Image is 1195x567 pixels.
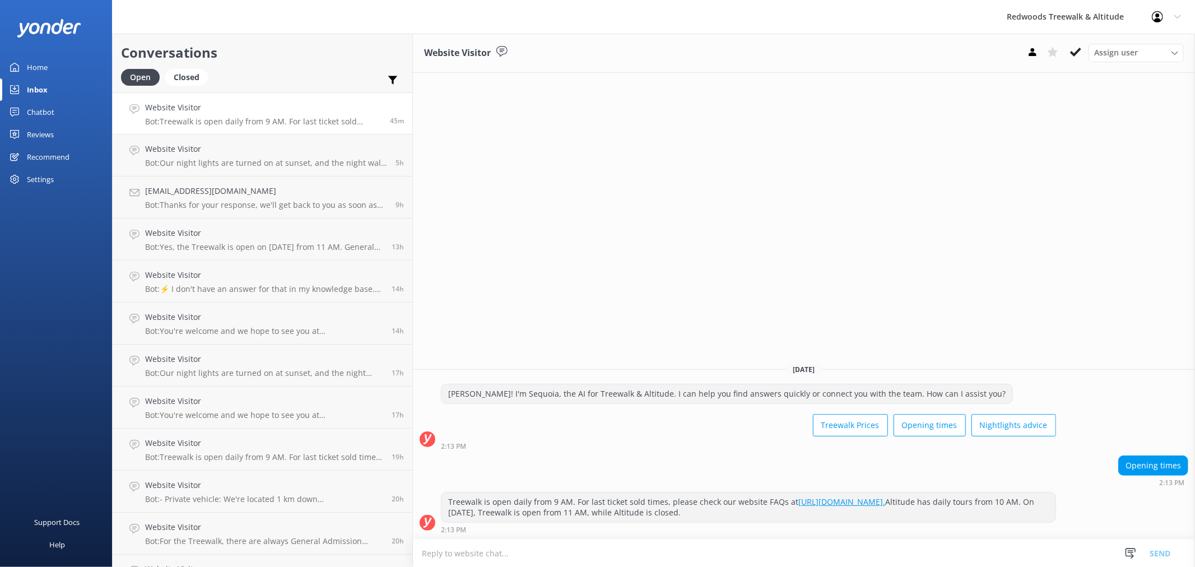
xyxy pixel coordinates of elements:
p: Bot: Our night lights are turned on at sunset, and the night walk starts 20 minutes thereafter. W... [145,158,387,168]
span: Sep 15 2025 12:11am (UTC +12:00) Pacific/Auckland [392,326,404,336]
div: Home [27,56,48,78]
div: Open [121,69,160,86]
div: Assign User [1089,44,1184,62]
p: Bot: Treewalk is open daily from 9 AM. For last ticket sold times, please check our website FAQs ... [145,117,382,127]
button: Treewalk Prices [813,414,888,436]
a: Open [121,71,165,83]
span: Sep 15 2025 01:20am (UTC +12:00) Pacific/Auckland [392,242,404,252]
a: [EMAIL_ADDRESS][DOMAIN_NAME]Bot:Thanks for your response, we'll get back to you as soon as we can... [113,176,412,219]
span: [DATE] [787,365,822,374]
span: Sep 14 2025 09:28pm (UTC +12:00) Pacific/Auckland [392,410,404,420]
span: Sep 14 2025 06:48pm (UTC +12:00) Pacific/Auckland [392,494,404,504]
img: yonder-white-logo.png [17,19,81,38]
a: Website VisitorBot:Treewalk is open daily from 9 AM. For last ticket sold times, please check our... [113,429,412,471]
a: Website VisitorBot:Treewalk is open daily from 9 AM. For last ticket sold times, please check our... [113,92,412,134]
div: [PERSON_NAME]! I'm Sequoia, the AI for Treewalk & Altitude. I can help you find answers quickly o... [441,384,1012,403]
div: Sep 15 2025 02:13pm (UTC +12:00) Pacific/Auckland [441,442,1056,450]
div: Sep 15 2025 02:13pm (UTC +12:00) Pacific/Auckland [441,526,1056,533]
p: Bot: You're welcome and we hope to see you at [GEOGRAPHIC_DATA] & Altitude soon! [145,326,383,336]
span: Sep 14 2025 07:53pm (UTC +12:00) Pacific/Auckland [392,452,404,462]
a: Website VisitorBot:Our night lights are turned on at sunset, and the night walk starts 20 minutes... [113,134,412,176]
h2: Conversations [121,42,404,63]
div: Support Docs [35,511,80,533]
h4: Website Visitor [145,479,383,491]
a: Website VisitorBot:You're welcome and we hope to see you at [GEOGRAPHIC_DATA] & Altitude soon!17h [113,387,412,429]
h4: Website Visitor [145,101,382,114]
button: Opening times [894,414,966,436]
span: Sep 15 2025 12:55am (UTC +12:00) Pacific/Auckland [392,284,404,294]
div: Inbox [27,78,48,101]
div: Reviews [27,123,54,146]
span: Assign user [1094,47,1138,59]
h4: Website Visitor [145,353,383,365]
p: Bot: You're welcome and we hope to see you at [GEOGRAPHIC_DATA] & Altitude soon! [145,410,383,420]
div: Recommend [27,146,69,168]
div: Help [49,533,65,556]
p: Bot: Yes, the Treewalk is open on [DATE] from 11 AM. General Admission tickets cannot be booked i... [145,242,383,252]
div: Treewalk is open daily from 9 AM. For last ticket sold times, please check our website FAQs at Al... [441,492,1055,522]
button: Nightlights advice [971,414,1056,436]
h4: Website Visitor [145,227,383,239]
div: Opening times [1119,456,1188,475]
h4: Website Visitor [145,311,383,323]
h4: [EMAIL_ADDRESS][DOMAIN_NAME] [145,185,387,197]
a: Website VisitorBot:⚡ I don't have an answer for that in my knowledge base. Please try and rephras... [113,261,412,303]
p: Bot: ⚡ I don't have an answer for that in my knowledge base. Please try and rephrase your questio... [145,284,383,294]
strong: 2:13 PM [441,443,466,450]
strong: 2:13 PM [1159,480,1184,486]
h4: Website Visitor [145,437,383,449]
div: Settings [27,168,54,190]
p: Bot: Our night lights are turned on at sunset, and the night walk starts 20 minutes thereafter. W... [145,368,383,378]
h4: Website Visitor [145,395,383,407]
p: Bot: Thanks for your response, we'll get back to you as soon as we can during opening hours. [145,200,387,210]
div: Chatbot [27,101,54,123]
h4: Website Visitor [145,521,383,533]
a: Closed [165,71,213,83]
a: Website VisitorBot:You're welcome and we hope to see you at [GEOGRAPHIC_DATA] & Altitude soon!14h [113,303,412,345]
a: Website VisitorBot:- Private vehicle: We're located 1 km down [GEOGRAPHIC_DATA]/[GEOGRAPHIC_DATA]... [113,471,412,513]
p: Bot: For the Treewalk, there are always General Admission tickets available online and onsite. Fo... [145,536,383,546]
a: Website VisitorBot:Yes, the Treewalk is open on [DATE] from 11 AM. General Admission tickets cann... [113,219,412,261]
span: Sep 14 2025 09:57pm (UTC +12:00) Pacific/Auckland [392,368,404,378]
a: Website VisitorBot:For the Treewalk, there are always General Admission tickets available online ... [113,513,412,555]
a: [URL][DOMAIN_NAME]. [798,496,885,507]
h4: Website Visitor [145,143,387,155]
div: Closed [165,69,208,86]
h3: Website Visitor [424,46,491,61]
span: Sep 15 2025 02:13pm (UTC +12:00) Pacific/Auckland [390,116,404,126]
h4: Website Visitor [145,269,383,281]
p: Bot: Treewalk is open daily from 9 AM. For last ticket sold times, please check our website FAQs ... [145,452,383,462]
span: Sep 15 2025 05:33am (UTC +12:00) Pacific/Auckland [396,200,404,210]
div: Sep 15 2025 02:13pm (UTC +12:00) Pacific/Auckland [1118,478,1188,486]
a: Website VisitorBot:Our night lights are turned on at sunset, and the night walk starts 20 minutes... [113,345,412,387]
p: Bot: - Private vehicle: We're located 1 km down [GEOGRAPHIC_DATA]/[GEOGRAPHIC_DATA] (access off [... [145,494,383,504]
span: Sep 14 2025 06:22pm (UTC +12:00) Pacific/Auckland [392,536,404,546]
span: Sep 15 2025 09:13am (UTC +12:00) Pacific/Auckland [396,158,404,168]
strong: 2:13 PM [441,527,466,533]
